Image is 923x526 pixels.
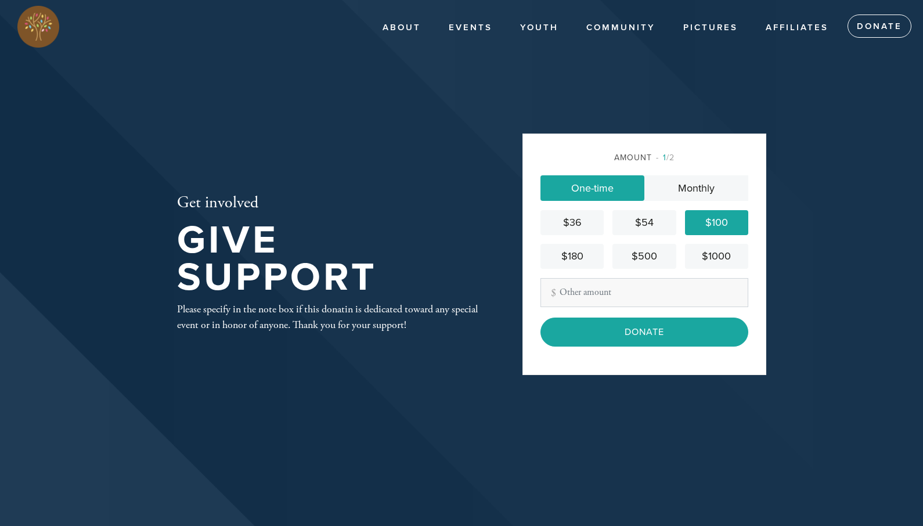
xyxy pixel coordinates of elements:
[848,15,911,38] a: Donate
[540,210,604,235] a: $36
[656,153,675,163] span: /2
[545,215,599,230] div: $36
[540,152,748,164] div: Amount
[617,248,671,264] div: $500
[663,153,666,163] span: 1
[177,222,485,297] h1: Give Support
[675,17,747,39] a: PICTURES
[690,248,744,264] div: $1000
[540,244,604,269] a: $180
[17,6,59,48] img: Full%20Color%20Icon.png
[540,278,748,307] input: Other amount
[685,210,748,235] a: $100
[612,244,676,269] a: $500
[177,193,485,213] h2: Get involved
[511,17,567,39] a: Youth
[177,301,485,333] div: Please specify in the note box if this donatin is dedicated toward any special event or in honor ...
[540,175,644,201] a: One-time
[644,175,748,201] a: Monthly
[545,248,599,264] div: $180
[690,215,744,230] div: $100
[617,215,671,230] div: $54
[540,318,748,347] input: Donate
[757,17,837,39] a: Affiliates
[578,17,664,39] a: Community
[440,17,501,39] a: Events
[374,17,430,39] a: About
[612,210,676,235] a: $54
[685,244,748,269] a: $1000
